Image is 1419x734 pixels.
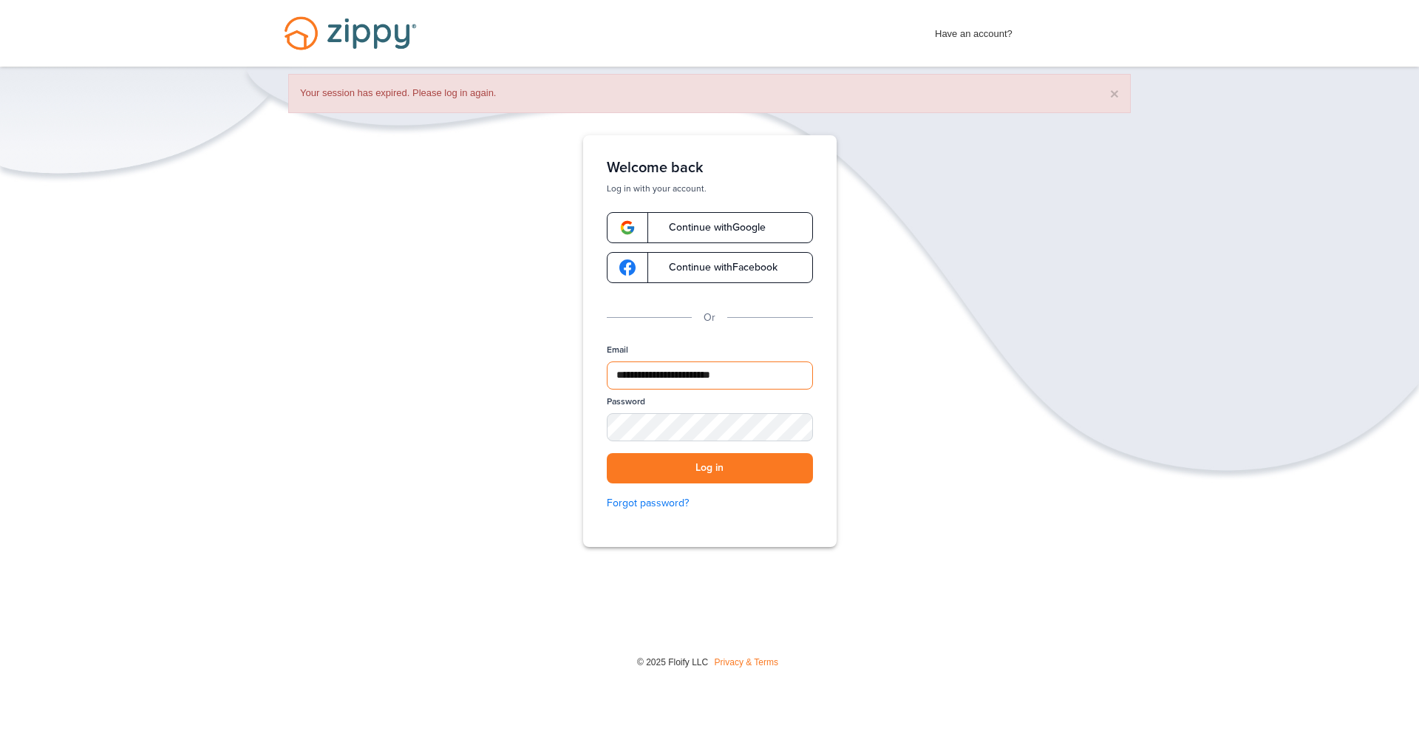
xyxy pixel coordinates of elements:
input: Password [607,413,813,441]
label: Email [607,344,628,356]
button: × [1110,86,1119,101]
span: Have an account? [935,18,1013,42]
p: Log in with your account. [607,183,813,194]
img: google-logo [619,259,636,276]
div: Your session has expired. Please log in again. [288,74,1131,113]
a: google-logoContinue withGoogle [607,212,813,243]
a: google-logoContinue withFacebook [607,252,813,283]
p: Or [704,310,715,326]
span: Continue with Facebook [654,262,777,273]
a: Forgot password? [607,495,813,512]
h1: Welcome back [607,159,813,177]
span: © 2025 Floify LLC [637,657,708,667]
a: Privacy & Terms [715,657,778,667]
button: Log in [607,453,813,483]
img: google-logo [619,220,636,236]
label: Password [607,395,645,408]
span: Continue with Google [654,222,766,233]
input: Email [607,361,813,390]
